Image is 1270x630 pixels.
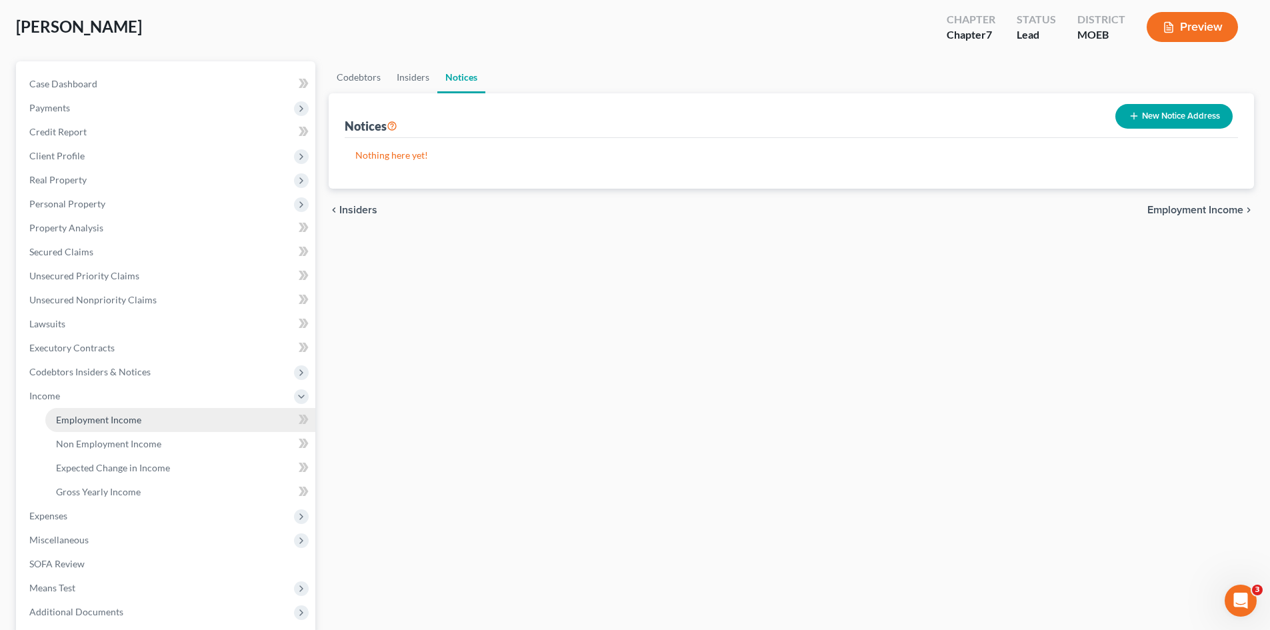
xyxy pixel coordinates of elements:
[29,198,105,209] span: Personal Property
[329,205,339,215] i: chevron_left
[16,17,142,36] span: [PERSON_NAME]
[29,222,103,233] span: Property Analysis
[19,72,315,96] a: Case Dashboard
[437,61,485,93] a: Notices
[29,510,67,521] span: Expenses
[45,432,315,456] a: Non Employment Income
[1243,205,1254,215] i: chevron_right
[29,126,87,137] span: Credit Report
[29,366,151,377] span: Codebtors Insiders & Notices
[29,606,123,617] span: Additional Documents
[1252,585,1263,595] span: 3
[29,150,85,161] span: Client Profile
[29,390,60,401] span: Income
[29,78,97,89] span: Case Dashboard
[1225,585,1257,617] iframe: Intercom live chat
[19,216,315,240] a: Property Analysis
[29,174,87,185] span: Real Property
[1147,205,1254,215] button: Employment Income chevron_right
[1017,12,1056,27] div: Status
[56,462,170,473] span: Expected Change in Income
[947,12,995,27] div: Chapter
[355,149,1227,162] p: Nothing here yet!
[1077,12,1125,27] div: District
[1147,12,1238,42] button: Preview
[29,318,65,329] span: Lawsuits
[56,414,141,425] span: Employment Income
[339,205,377,215] span: Insiders
[29,294,157,305] span: Unsecured Nonpriority Claims
[1115,104,1233,129] button: New Notice Address
[19,288,315,312] a: Unsecured Nonpriority Claims
[19,120,315,144] a: Credit Report
[1147,205,1243,215] span: Employment Income
[1017,27,1056,43] div: Lead
[345,118,397,134] div: Notices
[19,264,315,288] a: Unsecured Priority Claims
[329,205,377,215] button: chevron_left Insiders
[1077,27,1125,43] div: MOEB
[45,456,315,480] a: Expected Change in Income
[29,582,75,593] span: Means Test
[29,342,115,353] span: Executory Contracts
[45,480,315,504] a: Gross Yearly Income
[389,61,437,93] a: Insiders
[986,28,992,41] span: 7
[29,270,139,281] span: Unsecured Priority Claims
[56,438,161,449] span: Non Employment Income
[45,408,315,432] a: Employment Income
[56,486,141,497] span: Gross Yearly Income
[947,27,995,43] div: Chapter
[29,534,89,545] span: Miscellaneous
[29,558,85,569] span: SOFA Review
[29,102,70,113] span: Payments
[19,240,315,264] a: Secured Claims
[19,336,315,360] a: Executory Contracts
[19,312,315,336] a: Lawsuits
[29,246,93,257] span: Secured Claims
[329,61,389,93] a: Codebtors
[19,552,315,576] a: SOFA Review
